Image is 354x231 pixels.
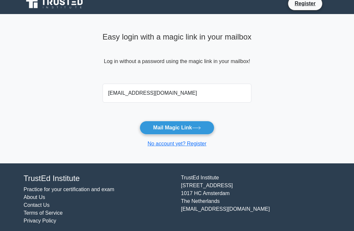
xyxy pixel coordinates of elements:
[177,174,334,225] div: TrustEd Institute [STREET_ADDRESS] 1017 HC Amsterdam The Netherlands [EMAIL_ADDRESS][DOMAIN_NAME]
[147,141,206,146] a: No account yet? Register
[103,84,251,103] input: Email
[24,202,49,208] a: Contact Us
[140,121,214,135] button: Mail Magic Link
[24,187,114,192] a: Practice for your certification and exam
[24,174,173,183] h4: TrustEd Institute
[24,210,63,216] a: Terms of Service
[103,32,251,41] h4: Easy login with a magic link in your mailbox
[24,218,56,223] a: Privacy Policy
[24,194,45,200] a: About Us
[103,30,251,81] div: Log in without a password using the magic link in your mailbox!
